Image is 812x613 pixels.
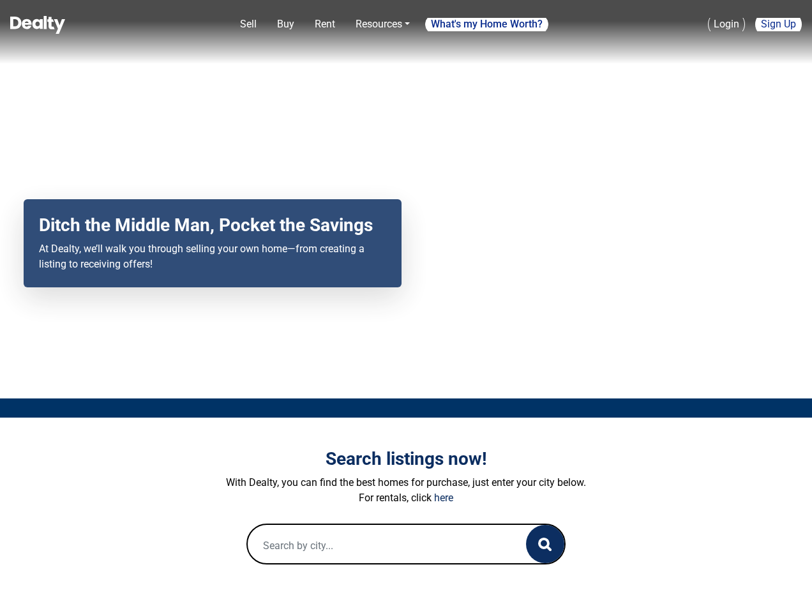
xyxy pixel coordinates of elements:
[350,11,415,37] a: Resources
[52,475,760,490] p: With Dealty, you can find the best homes for purchase, just enter your city below.
[52,448,760,470] h3: Search listings now!
[425,14,548,34] a: What's my Home Worth?
[769,570,799,600] iframe: Intercom live chat
[272,11,299,37] a: Buy
[10,16,65,34] img: Dealty - Buy, Sell & Rent Homes
[52,490,760,506] p: For rentals, click
[434,492,453,504] a: here
[39,215,386,236] h2: Ditch the Middle Man, Pocket the Savings
[310,11,340,37] a: Rent
[39,241,386,272] p: At Dealty, we’ll walk you through selling your own home—from creating a listing to receiving offers!
[235,11,262,37] a: Sell
[755,11,802,38] a: Sign Up
[248,525,500,566] input: Search by city...
[708,11,745,38] a: Login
